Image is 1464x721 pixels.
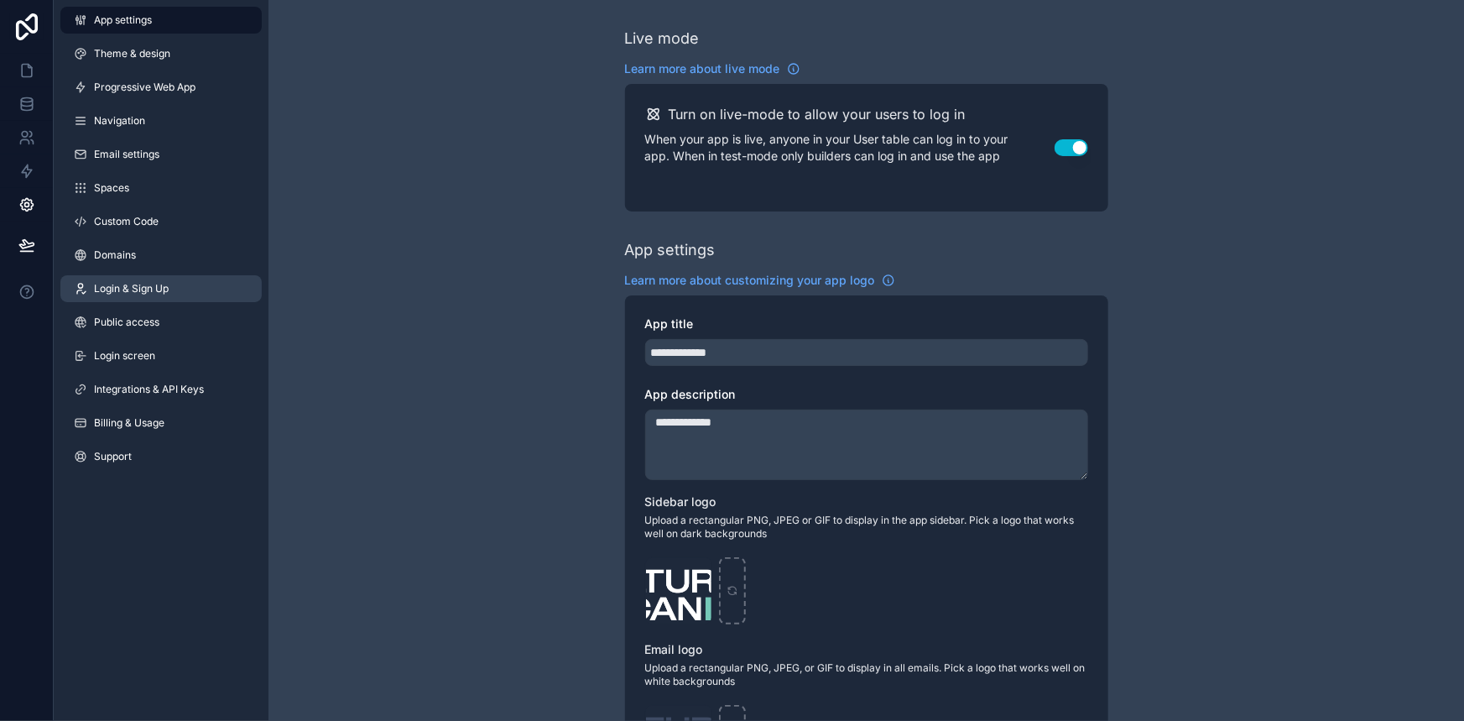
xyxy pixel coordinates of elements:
span: Progressive Web App [94,81,195,94]
a: Login & Sign Up [60,275,262,302]
a: Integrations & API Keys [60,376,262,403]
span: App title [645,316,694,331]
p: When your app is live, anyone in your User table can log in to your app. When in test-mode only b... [645,131,1055,165]
span: Spaces [94,181,129,195]
span: Support [94,450,132,463]
span: Learn more about customizing your app logo [625,272,875,289]
span: App settings [94,13,152,27]
span: Login & Sign Up [94,282,169,295]
a: Custom Code [60,208,262,235]
span: Learn more about live mode [625,60,780,77]
span: Email logo [645,642,703,656]
a: Support [60,443,262,470]
span: Custom Code [94,215,159,228]
a: Spaces [60,175,262,201]
span: Integrations & API Keys [94,383,204,396]
div: Live mode [625,27,700,50]
a: Public access [60,309,262,336]
span: Theme & design [94,47,170,60]
span: Public access [94,316,159,329]
span: Email settings [94,148,159,161]
div: App settings [625,238,716,262]
a: Theme & design [60,40,262,67]
a: Learn more about live mode [625,60,800,77]
span: Navigation [94,114,145,128]
span: App description [645,387,736,401]
span: Billing & Usage [94,416,164,430]
span: Upload a rectangular PNG, JPEG or GIF to display in the app sidebar. Pick a logo that works well ... [645,514,1088,541]
span: Domains [94,248,136,262]
a: App settings [60,7,262,34]
a: Progressive Web App [60,74,262,101]
a: Login screen [60,342,262,369]
a: Learn more about customizing your app logo [625,272,895,289]
a: Domains [60,242,262,269]
span: Sidebar logo [645,494,716,509]
a: Billing & Usage [60,410,262,436]
a: Email settings [60,141,262,168]
h2: Turn on live-mode to allow your users to log in [669,104,966,124]
span: Upload a rectangular PNG, JPEG, or GIF to display in all emails. Pick a logo that works well on w... [645,661,1088,688]
span: Login screen [94,349,155,363]
a: Navigation [60,107,262,134]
